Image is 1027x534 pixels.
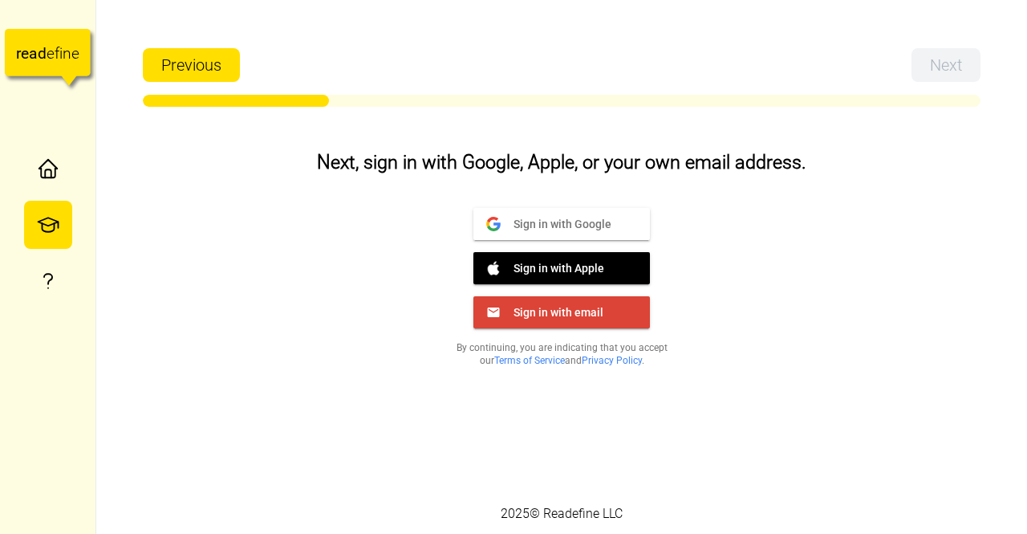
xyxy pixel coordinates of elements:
[5,13,91,100] a: readefine
[473,208,650,240] button: Sign in with Google
[38,44,47,63] tspan: d
[501,260,604,275] span: Sign in with Apple
[930,49,962,81] span: Next
[55,44,60,63] tspan: f
[436,341,687,367] p: By continuing, you are indicating that you accept our and .
[582,355,642,366] a: Privacy Policy
[160,149,963,176] h3: Next, sign in with Google, Apple, or your own email address.
[29,44,37,63] tspan: a
[473,252,650,284] button: Sign in with Apple
[21,44,29,63] tspan: e
[63,44,72,63] tspan: n
[59,44,63,63] tspan: i
[494,355,565,366] a: Terms of Service
[501,304,603,319] span: Sign in with email
[143,48,240,82] button: Previous
[71,44,79,63] tspan: e
[493,496,631,532] div: 2025 © Readefine LLC
[47,44,55,63] tspan: e
[501,216,611,230] span: Sign in with Google
[911,48,980,82] button: Next
[16,44,22,63] tspan: r
[161,49,221,81] span: Previous
[473,296,650,328] button: Sign in with email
